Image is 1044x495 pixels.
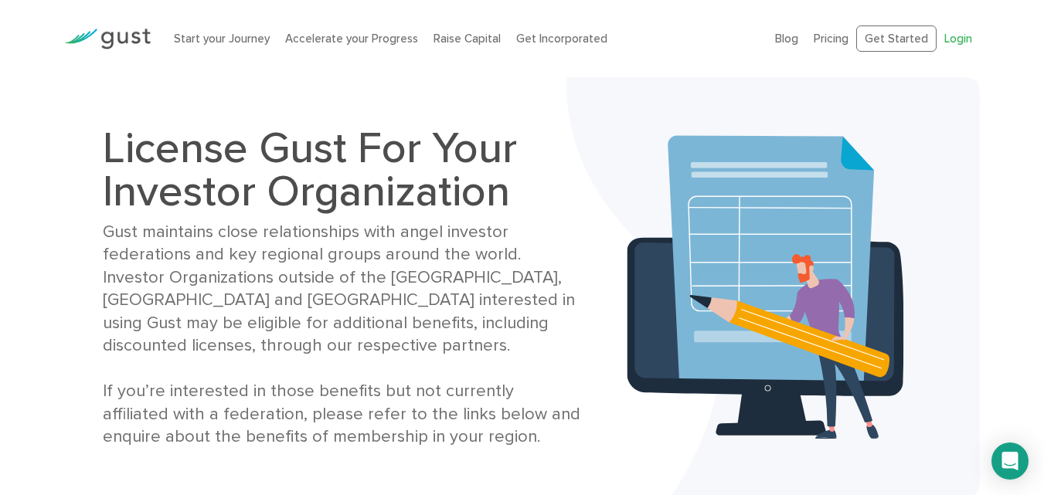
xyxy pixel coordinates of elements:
[434,32,501,46] a: Raise Capital
[285,32,418,46] a: Accelerate your Progress
[814,32,848,46] a: Pricing
[944,32,972,46] a: Login
[174,32,270,46] a: Start your Journey
[103,221,583,449] div: Gust maintains close relationships with angel investor federations and key regional groups around...
[516,32,607,46] a: Get Incorporated
[991,442,1029,480] div: Open Intercom Messenger
[103,127,583,213] h1: License Gust For Your Investor Organization
[775,32,798,46] a: Blog
[64,29,151,49] img: Gust Logo
[856,25,937,53] a: Get Started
